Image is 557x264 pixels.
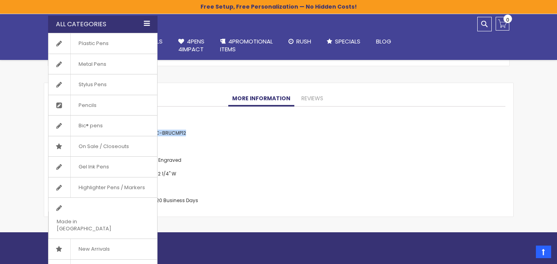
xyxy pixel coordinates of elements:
td: 4PHPC-BRUCMP12 [143,128,200,141]
a: On Sale / Closeouts [48,136,157,157]
td: Front [143,182,200,195]
a: 0 [496,17,509,31]
span: Bic® pens [70,116,111,136]
span: Made in [GEOGRAPHIC_DATA] [48,212,138,239]
span: Gel Ink Pens [70,157,117,177]
a: Specials [319,33,368,50]
a: Reviews [297,91,327,107]
a: Metal Pens [48,54,157,74]
span: 4PROMOTIONAL ITEMS [220,37,273,53]
span: Highlighter Pens / Markers [70,177,153,198]
td: 3" H x 2 1/4" W [143,168,200,182]
a: Gel Ink Pens [48,157,157,177]
a: Made in [GEOGRAPHIC_DATA] [48,198,157,239]
a: New Arrivals [48,239,157,259]
span: Stylus Pens [70,74,115,95]
span: Pencils [70,95,104,116]
a: Top [536,246,551,258]
a: More Information [228,91,294,107]
span: On Sale / Closeouts [70,136,137,157]
td: 15 to 20 Business Days [143,195,200,209]
span: Metal Pens [70,54,114,74]
span: 0 [506,16,509,24]
a: Bic® pens [48,116,157,136]
a: Rush [281,33,319,50]
a: 4Pens4impact [170,33,212,58]
td: 2000 [143,141,200,155]
a: 4PROMOTIONALITEMS [212,33,281,58]
a: Pencils [48,95,157,116]
span: Rush [296,37,311,45]
div: All Categories [48,16,158,33]
td: Bulk [143,114,200,128]
td: Laser Engraved [143,155,200,168]
a: Stylus Pens [48,74,157,95]
span: New Arrivals [70,239,118,259]
a: Highlighter Pens / Markers [48,177,157,198]
span: 4Pens 4impact [178,37,204,53]
span: Plastic Pens [70,33,116,54]
span: Blog [376,37,391,45]
a: Blog [368,33,399,50]
span: Specials [335,37,360,45]
a: Plastic Pens [48,33,157,54]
